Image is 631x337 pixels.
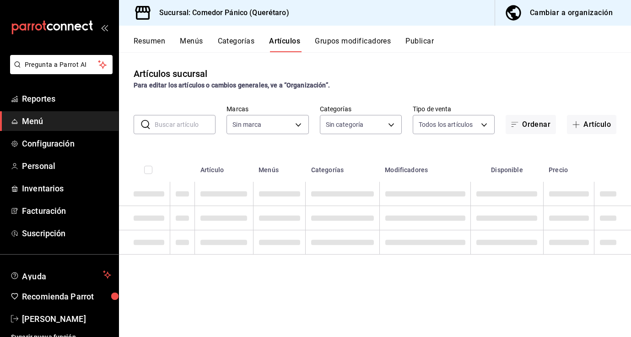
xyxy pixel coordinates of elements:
[134,82,330,89] strong: Para editar los artículos o cambios generales, ve a “Organización”.
[253,152,306,182] th: Menús
[269,37,300,52] button: Artículos
[543,152,594,182] th: Precio
[6,66,113,76] a: Pregunta a Parrot AI
[326,120,364,129] span: Sin categoría
[134,37,631,52] div: navigation tabs
[379,152,471,182] th: Modificadores
[22,137,111,150] span: Configuración
[22,227,111,239] span: Suscripción
[195,152,253,182] th: Artículo
[22,290,111,303] span: Recomienda Parrot
[315,37,391,52] button: Grupos modificadores
[22,205,111,217] span: Facturación
[134,67,207,81] div: Artículos sucursal
[232,120,261,129] span: Sin marca
[155,115,216,134] input: Buscar artículo
[22,182,111,195] span: Inventarios
[419,120,473,129] span: Todos los artículos
[405,37,434,52] button: Publicar
[227,106,308,112] label: Marcas
[413,106,495,112] label: Tipo de venta
[218,37,255,52] button: Categorías
[306,152,380,182] th: Categorías
[22,92,111,105] span: Reportes
[25,60,98,70] span: Pregunta a Parrot AI
[22,160,111,172] span: Personal
[22,313,111,325] span: [PERSON_NAME]
[180,37,203,52] button: Menús
[320,106,402,112] label: Categorías
[530,6,613,19] div: Cambiar a organización
[471,152,543,182] th: Disponible
[506,115,556,134] button: Ordenar
[101,24,108,31] button: open_drawer_menu
[10,55,113,74] button: Pregunta a Parrot AI
[567,115,616,134] button: Artículo
[152,7,289,18] h3: Sucursal: Comedor Pánico (Querétaro)
[22,115,111,127] span: Menú
[22,269,99,280] span: Ayuda
[134,37,165,52] button: Resumen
